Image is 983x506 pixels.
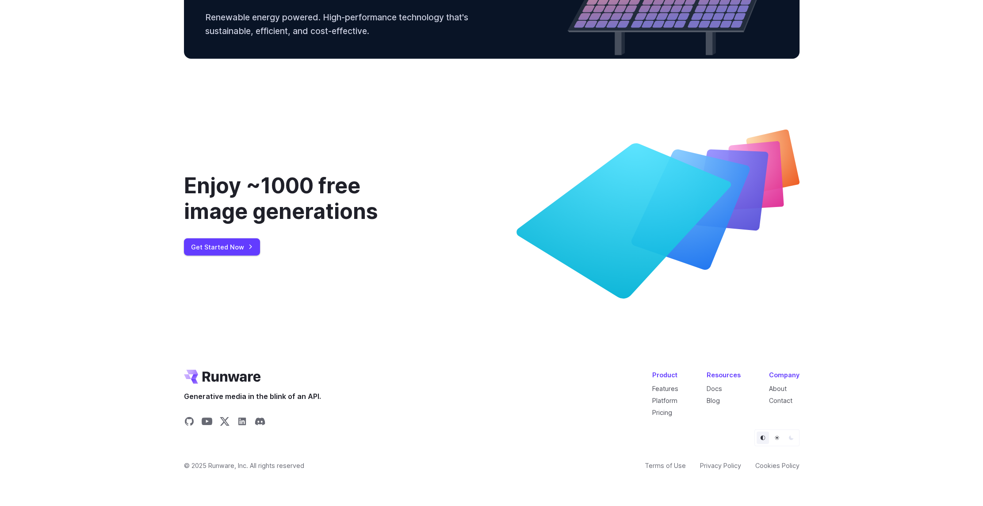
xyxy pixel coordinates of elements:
[205,11,492,38] p: Renewable energy powered. High-performance technology that's sustainable, efficient, and cost-eff...
[652,397,677,404] a: Platform
[652,409,672,416] a: Pricing
[255,416,265,429] a: Share on Discord
[769,370,799,380] div: Company
[757,432,769,444] button: Default
[769,385,787,392] a: About
[652,370,678,380] div: Product
[769,397,792,404] a: Contact
[645,460,686,471] a: Terms of Use
[771,432,783,444] button: Light
[707,370,741,380] div: Resources
[754,429,799,446] ul: Theme selector
[707,397,720,404] a: Blog
[184,370,261,384] a: Go to /
[707,385,722,392] a: Docs
[184,460,304,471] span: © 2025 Runware, Inc. All rights reserved
[237,416,248,429] a: Share on LinkedIn
[219,416,230,429] a: Share on X
[184,391,321,402] span: Generative media in the blink of an API.
[184,416,195,429] a: Share on GitHub
[202,416,212,429] a: Share on YouTube
[184,173,425,224] div: Enjoy ~1000 free image generations
[652,385,678,392] a: Features
[184,238,260,256] a: Get Started Now
[785,432,797,444] button: Dark
[700,460,741,471] a: Privacy Policy
[755,460,799,471] a: Cookies Policy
